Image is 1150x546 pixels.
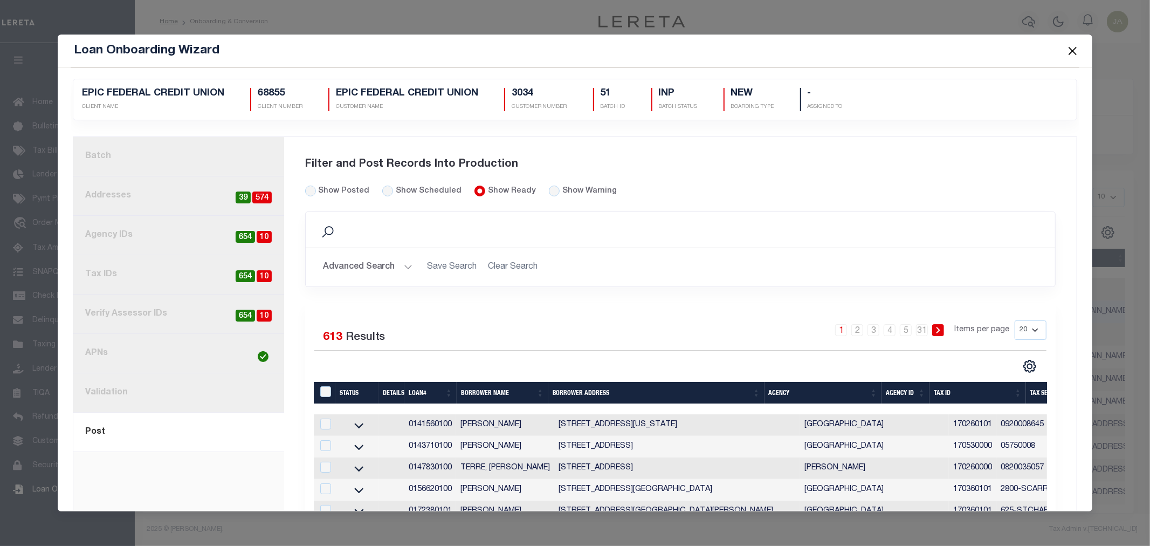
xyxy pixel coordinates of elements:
td: 170260000 [949,458,996,479]
h5: 68855 [258,88,302,100]
p: CUSTOMER NAME [336,103,478,111]
span: 10 [257,310,272,322]
td: [GEOGRAPHIC_DATA] [800,501,949,522]
td: 170360101 [949,479,996,501]
span: 654 [236,310,255,322]
a: 31 [916,324,928,336]
a: Post [73,413,284,452]
p: CUSTOMER NUMBER [512,103,567,111]
td: 170260101 [949,414,996,436]
td: [GEOGRAPHIC_DATA] [800,436,949,458]
label: Show Scheduled [396,186,462,197]
a: 5 [900,324,912,336]
p: CLIENT NAME [82,103,224,111]
button: Advanced Search [323,257,412,278]
p: CLIENT NUMBER [258,103,302,111]
td: 625-STCHARLESAV5D [996,501,1105,522]
td: [STREET_ADDRESS] [554,458,800,479]
h5: Loan Onboarding Wizard [74,43,219,58]
td: [GEOGRAPHIC_DATA] [800,414,949,436]
th: Loan#: activate to sort column ascending [404,382,457,404]
span: 10 [257,231,272,243]
a: Tax IDs10654 [73,255,284,295]
button: Close [1065,44,1079,58]
span: 654 [236,231,255,243]
h5: EPIC FEDERAL CREDIT UNION [336,88,478,100]
p: Boarding Type [731,103,774,111]
span: 10 [257,270,272,283]
h5: EPIC FEDERAL CREDIT UNION [82,88,224,100]
span: Items per page [954,324,1009,336]
th: Agency: activate to sort column ascending [765,382,882,404]
td: [PERSON_NAME] [456,436,554,458]
td: TERRE, [PERSON_NAME] [456,458,554,479]
td: 170530000 [949,436,996,458]
th: Agency ID: activate to sort column ascending [882,382,929,404]
label: Show Ready [488,186,536,197]
label: Results [346,329,385,346]
a: Validation [73,373,284,413]
th: Borrower Address: activate to sort column ascending [548,382,765,404]
th: Details [378,382,404,404]
th: LoanPrepID [314,382,336,404]
td: 2800-SCARROLLTONAV [996,479,1105,501]
td: [GEOGRAPHIC_DATA] [800,479,949,501]
div: Filter and Post Records Into Production [305,144,1056,186]
a: Addresses57439 [73,176,284,216]
td: [PERSON_NAME] [800,458,949,479]
label: Show Warning [562,186,617,197]
h5: - [808,88,843,100]
th: Status [335,382,378,404]
td: [PERSON_NAME] [456,479,554,501]
a: Verify Assessor IDs10654 [73,295,284,334]
a: 3 [867,324,879,336]
p: BATCH STATUS [659,103,698,111]
span: 613 [323,332,342,343]
p: Assigned To [808,103,843,111]
th: Borrower Name: activate to sort column ascending [457,382,548,404]
a: Agency IDs10654 [73,216,284,255]
td: 0141560100 [404,414,456,436]
a: Batch [73,137,284,176]
h5: 51 [601,88,625,100]
td: 05750008 [996,436,1105,458]
a: 1 [835,324,847,336]
td: [STREET_ADDRESS] [554,436,800,458]
td: 0156620100 [404,479,456,501]
a: 4 [884,324,896,336]
span: 654 [236,270,255,283]
a: 2 [851,324,863,336]
img: check-icon-green.svg [258,351,268,362]
p: BATCH ID [601,103,625,111]
a: APNs [73,334,284,373]
td: 0143710100 [404,436,456,458]
td: [PERSON_NAME] [456,414,554,436]
h5: 3034 [512,88,567,100]
td: 170360101 [949,501,996,522]
td: [PERSON_NAME] [456,501,554,522]
td: 0820035057 [996,458,1105,479]
label: Show Posted [318,186,369,197]
td: [STREET_ADDRESS][GEOGRAPHIC_DATA][PERSON_NAME] [554,501,800,522]
td: [STREET_ADDRESS][GEOGRAPHIC_DATA] [554,479,800,501]
td: 0172380101 [404,501,456,522]
th: Tax ID: activate to sort column ascending [929,382,1026,404]
td: 0920008645 [996,414,1105,436]
h5: NEW [731,88,774,100]
span: 39 [236,192,251,204]
th: Tax Service Type: activate to sort column ascending [1026,382,1092,404]
span: 574 [252,192,272,204]
h5: INP [659,88,698,100]
td: [STREET_ADDRESS][US_STATE] [554,414,800,436]
td: 0147830100 [404,458,456,479]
